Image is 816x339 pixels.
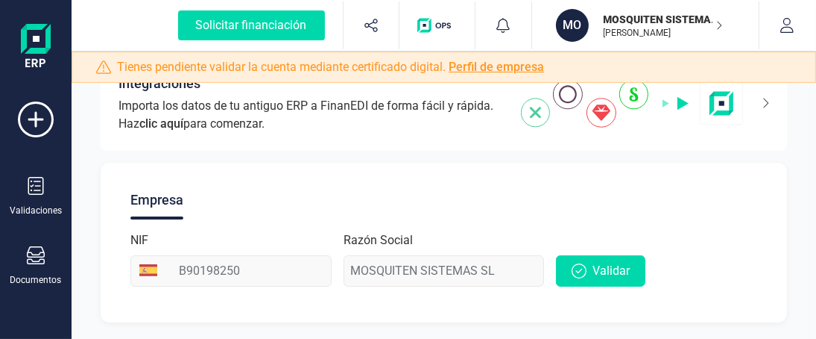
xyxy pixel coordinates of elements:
[604,27,723,39] p: [PERSON_NAME]
[21,24,51,72] img: Logo Finanedi
[556,9,589,42] div: MO
[556,255,645,287] button: Validar
[118,97,503,133] span: Importa los datos de tu antiguo ERP a FinanEDI de forma fácil y rápida. Haz para comenzar.
[344,231,413,249] label: Razón Social
[521,79,744,128] img: integrations-img
[178,10,325,40] div: Solicitar financiación
[408,1,466,49] button: Logo de OPS
[417,18,457,33] img: Logo de OPS
[130,231,148,249] label: NIF
[118,73,200,94] span: Integraciones
[160,1,343,49] button: Solicitar financiación
[130,181,183,220] div: Empresa
[10,205,62,217] div: Validaciones
[604,12,723,27] p: MOSQUITEN SISTEMAS SL
[592,262,630,280] span: Validar
[449,60,544,74] a: Perfil de empresa
[139,116,183,131] span: clic aquí
[117,58,544,76] span: Tienes pendiente validar la cuenta mediante certificado digital.
[10,274,62,286] div: Documentos
[550,1,741,49] button: MOMOSQUITEN SISTEMAS SL[PERSON_NAME]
